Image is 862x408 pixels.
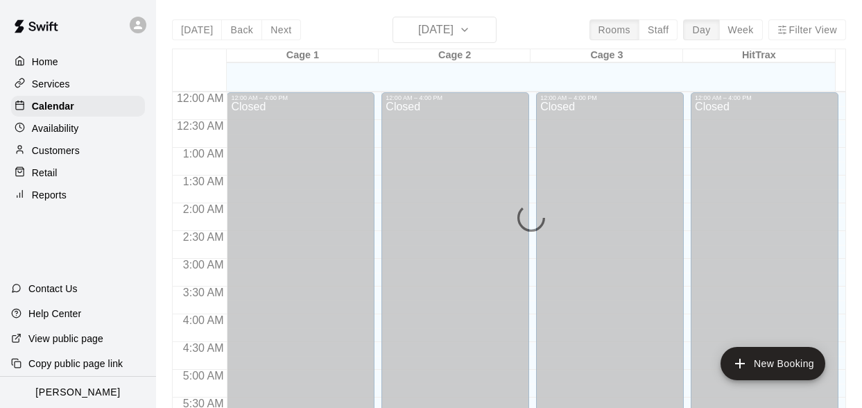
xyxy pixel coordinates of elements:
p: View public page [28,332,103,346]
span: 12:00 AM [173,92,227,104]
span: 1:00 AM [180,148,227,160]
span: 2:00 AM [180,203,227,215]
span: 12:30 AM [173,120,227,132]
span: 2:30 AM [180,231,227,243]
a: Calendar [11,96,145,117]
p: Customers [32,144,80,158]
span: 4:30 AM [180,342,227,354]
button: add [721,347,825,380]
a: Availability [11,118,145,139]
div: Cage 1 [227,49,379,62]
span: 3:00 AM [180,259,227,271]
p: Availability [32,121,79,135]
span: 5:00 AM [180,370,227,382]
p: Contact Us [28,282,78,296]
div: Cage 3 [531,49,682,62]
div: 12:00 AM – 4:00 PM [231,94,370,101]
p: Services [32,77,70,91]
p: Calendar [32,99,74,113]
div: Cage 2 [379,49,531,62]
div: 12:00 AM – 4:00 PM [540,94,680,101]
p: Reports [32,188,67,202]
a: Retail [11,162,145,183]
div: 12:00 AM – 4:00 PM [386,94,525,101]
div: 12:00 AM – 4:00 PM [695,94,834,101]
span: 1:30 AM [180,176,227,187]
div: HitTrax [683,49,835,62]
p: Retail [32,166,58,180]
p: [PERSON_NAME] [35,385,120,400]
p: Help Center [28,307,81,321]
span: 4:00 AM [180,314,227,326]
span: 3:30 AM [180,287,227,298]
a: Home [11,51,145,72]
a: Services [11,74,145,94]
a: Customers [11,140,145,161]
p: Home [32,55,58,69]
p: Copy public page link [28,357,123,371]
a: Reports [11,185,145,205]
